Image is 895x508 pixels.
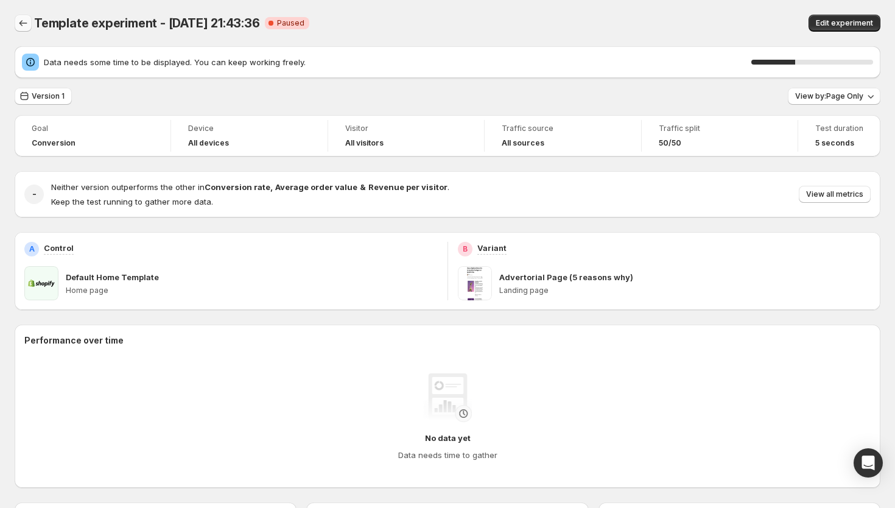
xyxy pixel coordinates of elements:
button: Back [15,15,32,32]
span: View all metrics [806,189,863,199]
p: Default Home Template [66,271,159,283]
p: Control [44,242,74,254]
span: Test duration [815,124,863,133]
span: Keep the test running to gather more data. [51,197,213,206]
h4: No data yet [425,432,471,444]
img: Default Home Template [24,266,58,300]
button: Version 1 [15,88,72,105]
strong: Average order value [275,182,357,192]
span: Edit experiment [816,18,873,28]
h2: - [32,188,37,200]
button: View by:Page Only [788,88,880,105]
h4: All devices [188,138,229,148]
h2: A [29,244,35,254]
div: Open Intercom Messenger [854,448,883,478]
span: Device [188,124,310,133]
h4: All visitors [345,138,384,148]
strong: & [360,182,366,192]
span: Traffic source [502,124,623,133]
span: Conversion [32,138,75,148]
a: GoalConversion [32,122,153,149]
span: 50/50 [659,138,681,148]
h2: B [463,244,468,254]
p: Landing page [499,286,871,295]
span: Data needs some time to be displayed. You can keep working freely. [44,56,751,68]
strong: Revenue per visitor [368,182,447,192]
a: Traffic sourceAll sources [502,122,623,149]
img: Advertorial Page (5 reasons why) [458,266,492,300]
img: No data yet [423,373,472,422]
a: Test duration5 seconds [815,122,863,149]
a: Traffic split50/50 [659,122,781,149]
span: Neither version outperforms the other in . [51,182,449,192]
span: Version 1 [32,91,65,101]
span: Visitor [345,124,467,133]
strong: , [270,182,273,192]
button: View all metrics [799,186,871,203]
p: Advertorial Page (5 reasons why) [499,271,633,283]
span: 5 seconds [815,138,854,148]
h4: Data needs time to gather [398,449,497,461]
span: Goal [32,124,153,133]
a: VisitorAll visitors [345,122,467,149]
span: Paused [277,18,304,28]
h4: All sources [502,138,544,148]
span: Template experiment - [DATE] 21:43:36 [34,16,260,30]
h2: Performance over time [24,334,871,347]
p: Home page [66,286,438,295]
span: Traffic split [659,124,781,133]
p: Variant [477,242,507,254]
span: View by: Page Only [795,91,863,101]
strong: Conversion rate [205,182,270,192]
button: Edit experiment [809,15,880,32]
a: DeviceAll devices [188,122,310,149]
